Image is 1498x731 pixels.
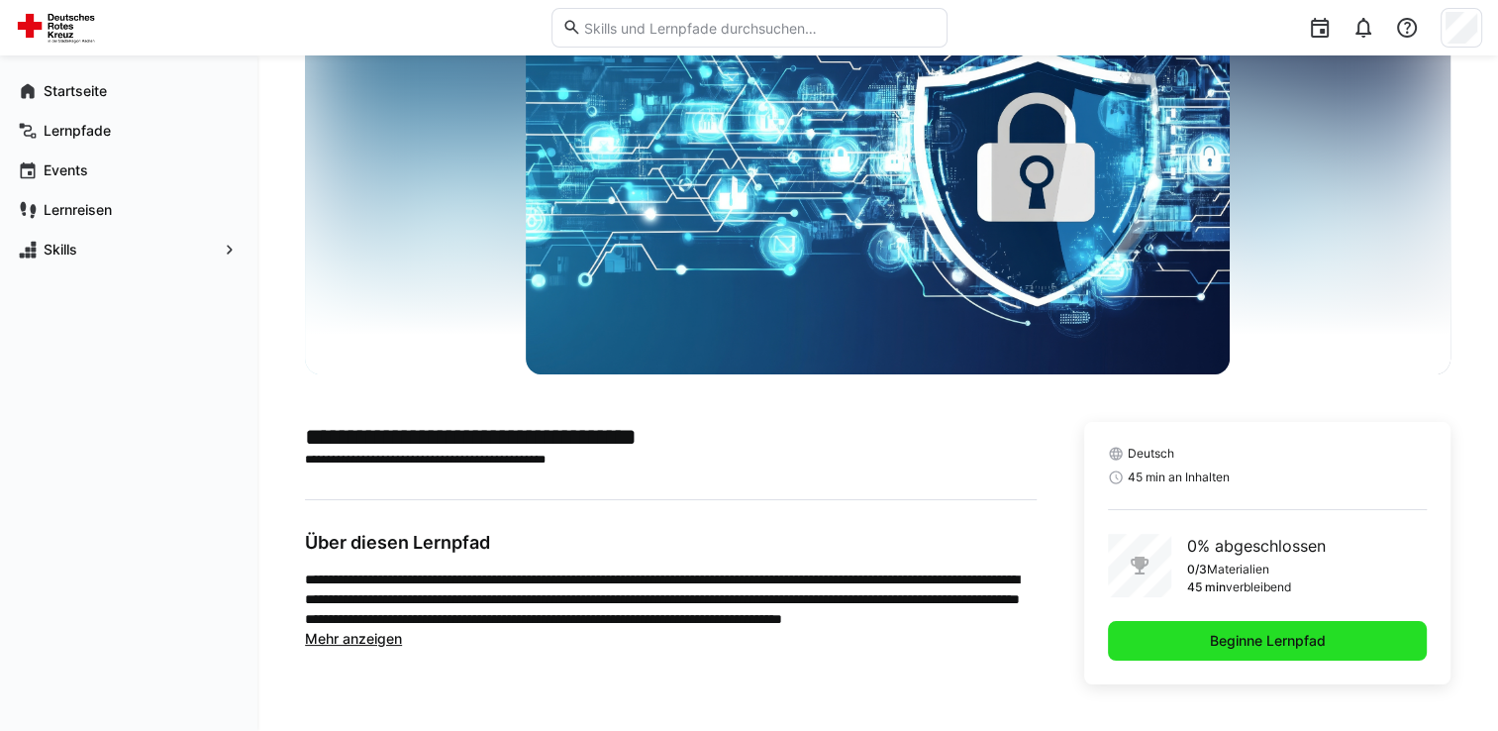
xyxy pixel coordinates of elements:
p: 45 min [1187,579,1226,595]
span: Mehr anzeigen [305,630,402,647]
span: 45 min an Inhalten [1128,470,1230,485]
p: 0/3 [1187,562,1207,577]
p: Materialien [1207,562,1269,577]
button: Beginne Lernpfad [1108,621,1427,661]
input: Skills und Lernpfade durchsuchen… [581,19,936,37]
span: Deutsch [1128,446,1174,462]
h3: Über diesen Lernpfad [305,532,1037,554]
p: verbleibend [1226,579,1291,595]
p: 0% abgeschlossen [1187,534,1326,558]
span: Beginne Lernpfad [1207,631,1329,651]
